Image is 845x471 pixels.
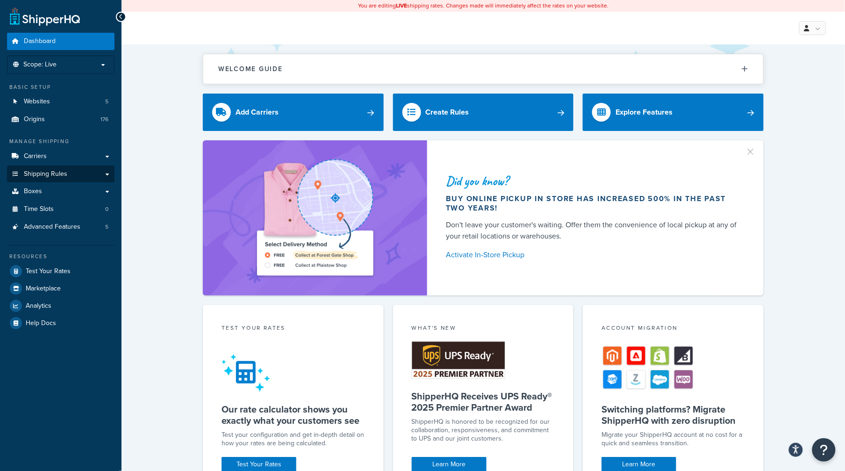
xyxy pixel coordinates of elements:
span: Boxes [24,188,42,196]
h5: ShipperHQ Receives UPS Ready® 2025 Premier Partner Award [412,391,555,413]
span: Test Your Rates [26,268,71,275]
span: Marketplace [26,285,61,293]
span: Time Slots [24,205,54,213]
a: Boxes [7,183,115,200]
h2: Welcome Guide [218,65,283,72]
li: Origins [7,111,115,128]
a: Carriers [7,148,115,165]
h5: Switching platforms? Migrate ShipperHQ with zero disruption [602,404,745,426]
p: ShipperHQ is honored to be recognized for our collaboration, responsiveness, and commitment to UP... [412,418,555,443]
span: Shipping Rules [24,170,67,178]
img: ad-shirt-map-b0359fc47e01cab431d101c4b569394f6a03f54285957d908178d52f29eb9668.png [230,154,400,282]
span: Carriers [24,152,47,160]
a: Test Your Rates [7,263,115,280]
span: Websites [24,98,50,106]
a: Advanced Features5 [7,218,115,236]
button: Open Resource Center [812,438,836,462]
a: Analytics [7,297,115,314]
a: Explore Features [583,94,764,131]
li: Time Slots [7,201,115,218]
li: Advanced Features [7,218,115,236]
div: Create Rules [426,106,469,119]
span: Help Docs [26,319,56,327]
span: Dashboard [24,37,56,45]
div: Account Migration [602,324,745,334]
div: Don't leave your customer's waiting. Offer them the convenience of local pickup at any of your re... [446,219,741,242]
a: Activate In-Store Pickup [446,248,741,261]
a: Websites5 [7,93,115,110]
b: LIVE [396,1,407,10]
li: Websites [7,93,115,110]
span: 5 [105,98,108,106]
div: Migrate your ShipperHQ account at no cost for a quick and seamless transition. [602,431,745,448]
a: Add Carriers [203,94,384,131]
a: Create Rules [393,94,574,131]
span: 0 [105,205,108,213]
div: Test your rates [222,324,365,334]
span: Analytics [26,302,51,310]
span: Scope: Live [23,61,57,69]
span: Advanced Features [24,223,80,231]
a: Time Slots0 [7,201,115,218]
div: Add Carriers [236,106,279,119]
div: Resources [7,253,115,261]
div: Basic Setup [7,83,115,91]
div: Manage Shipping [7,138,115,145]
button: Welcome Guide [203,54,763,84]
a: Dashboard [7,33,115,50]
div: Did you know? [446,174,741,188]
div: Explore Features [616,106,673,119]
a: Marketplace [7,280,115,297]
a: Origins176 [7,111,115,128]
a: Help Docs [7,315,115,332]
span: Origins [24,116,45,123]
div: What's New [412,324,555,334]
h5: Our rate calculator shows you exactly what your customers see [222,404,365,426]
a: Shipping Rules [7,166,115,183]
div: Test your configuration and get in-depth detail on how your rates are being calculated. [222,431,365,448]
span: 5 [105,223,108,231]
div: Buy online pickup in store has increased 500% in the past two years! [446,194,741,213]
span: 176 [100,116,108,123]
